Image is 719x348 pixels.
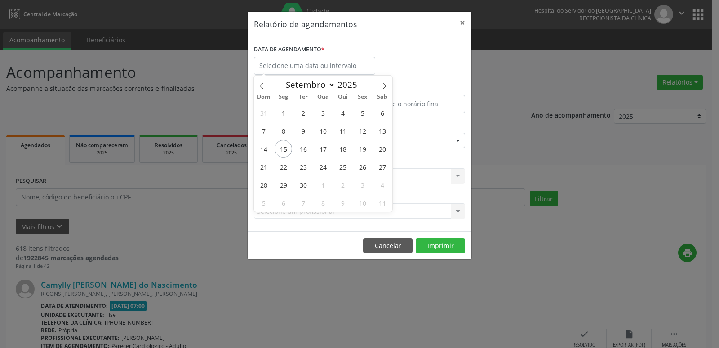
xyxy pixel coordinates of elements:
[314,194,332,212] span: Outubro 8, 2025
[416,238,465,253] button: Imprimir
[373,140,391,158] span: Setembro 20, 2025
[254,57,375,75] input: Selecione uma data ou intervalo
[335,79,365,90] input: Year
[275,158,292,176] span: Setembro 22, 2025
[254,18,357,30] h5: Relatório de agendamentos
[255,194,272,212] span: Outubro 5, 2025
[255,176,272,194] span: Setembro 28, 2025
[313,94,333,100] span: Qua
[453,12,471,34] button: Close
[334,194,351,212] span: Outubro 9, 2025
[293,94,313,100] span: Ter
[334,104,351,122] span: Setembro 4, 2025
[294,104,312,122] span: Setembro 2, 2025
[373,104,391,122] span: Setembro 6, 2025
[314,140,332,158] span: Setembro 17, 2025
[254,94,274,100] span: Dom
[314,176,332,194] span: Outubro 1, 2025
[362,81,465,95] label: ATÉ
[373,158,391,176] span: Setembro 27, 2025
[294,140,312,158] span: Setembro 16, 2025
[255,104,272,122] span: Agosto 31, 2025
[275,176,292,194] span: Setembro 29, 2025
[354,104,371,122] span: Setembro 5, 2025
[362,95,465,113] input: Selecione o horário final
[333,94,353,100] span: Qui
[354,140,371,158] span: Setembro 19, 2025
[314,158,332,176] span: Setembro 24, 2025
[334,122,351,140] span: Setembro 11, 2025
[255,158,272,176] span: Setembro 21, 2025
[275,140,292,158] span: Setembro 15, 2025
[275,194,292,212] span: Outubro 6, 2025
[353,94,373,100] span: Sex
[354,158,371,176] span: Setembro 26, 2025
[334,176,351,194] span: Outubro 2, 2025
[255,140,272,158] span: Setembro 14, 2025
[354,176,371,194] span: Outubro 3, 2025
[255,122,272,140] span: Setembro 7, 2025
[254,43,324,57] label: DATA DE AGENDAMENTO
[314,122,332,140] span: Setembro 10, 2025
[373,122,391,140] span: Setembro 13, 2025
[354,122,371,140] span: Setembro 12, 2025
[334,158,351,176] span: Setembro 25, 2025
[314,104,332,122] span: Setembro 3, 2025
[275,122,292,140] span: Setembro 8, 2025
[373,94,392,100] span: Sáb
[294,194,312,212] span: Outubro 7, 2025
[363,238,413,253] button: Cancelar
[354,194,371,212] span: Outubro 10, 2025
[274,94,293,100] span: Seg
[275,104,292,122] span: Setembro 1, 2025
[294,122,312,140] span: Setembro 9, 2025
[294,176,312,194] span: Setembro 30, 2025
[334,140,351,158] span: Setembro 18, 2025
[373,194,391,212] span: Outubro 11, 2025
[373,176,391,194] span: Outubro 4, 2025
[281,78,335,91] select: Month
[294,158,312,176] span: Setembro 23, 2025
